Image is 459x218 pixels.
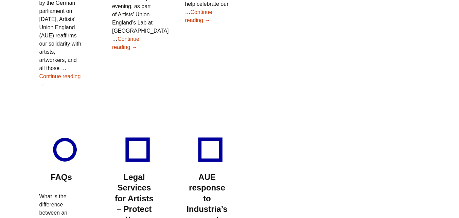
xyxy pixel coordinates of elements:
a: FAQs [51,172,72,182]
span: → [39,82,45,87]
span: → [132,44,137,50]
a: Continue reading → [112,36,139,50]
a: Continue reading → [185,9,212,23]
a: Continue reading → [39,73,81,87]
span: → [205,17,210,23]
